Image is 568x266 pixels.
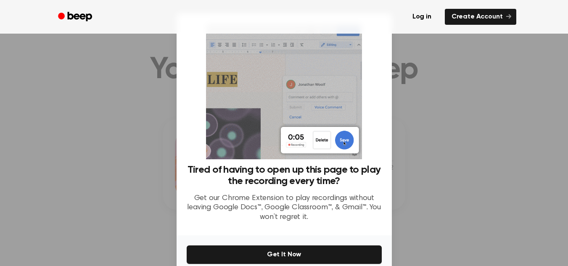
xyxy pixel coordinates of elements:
[187,164,382,187] h3: Tired of having to open up this page to play the recording every time?
[52,9,100,25] a: Beep
[187,194,382,222] p: Get our Chrome Extension to play recordings without leaving Google Docs™, Google Classroom™, & Gm...
[206,24,362,159] img: Beep extension in action
[445,9,516,25] a: Create Account
[187,245,382,264] button: Get It Now
[404,7,440,26] a: Log in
